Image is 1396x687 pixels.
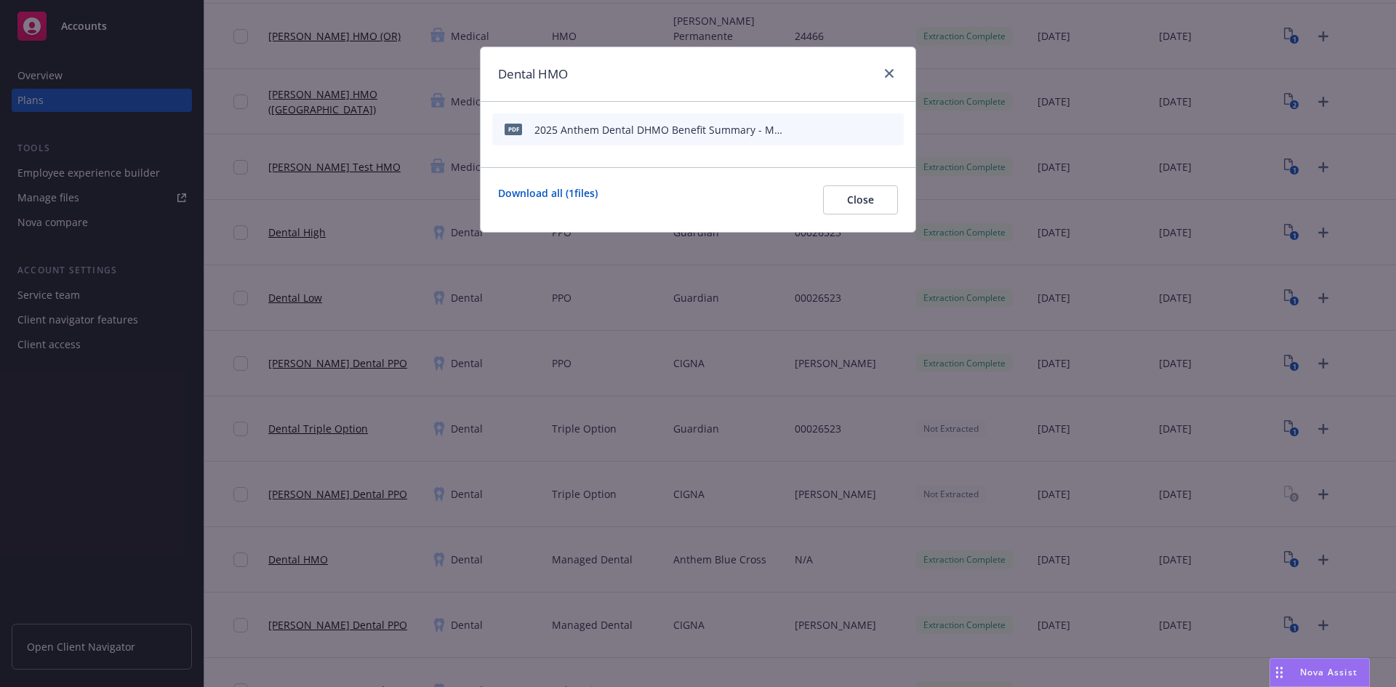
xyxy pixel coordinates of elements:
[823,185,898,214] button: Close
[809,119,827,140] button: start extraction
[862,119,875,140] button: preview file
[1300,666,1357,678] span: Nova Assist
[1270,659,1288,686] div: Drag to move
[847,193,874,206] span: Close
[1269,658,1370,687] button: Nova Assist
[886,119,898,140] button: archive file
[498,185,598,214] a: Download all ( 1 files)
[838,119,850,140] button: download file
[534,122,783,137] div: 2025 Anthem Dental DHMO Benefit Summary - Magnaflow.pdf
[505,124,522,134] span: pdf
[880,65,898,82] a: close
[498,65,568,84] h1: Dental HMO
